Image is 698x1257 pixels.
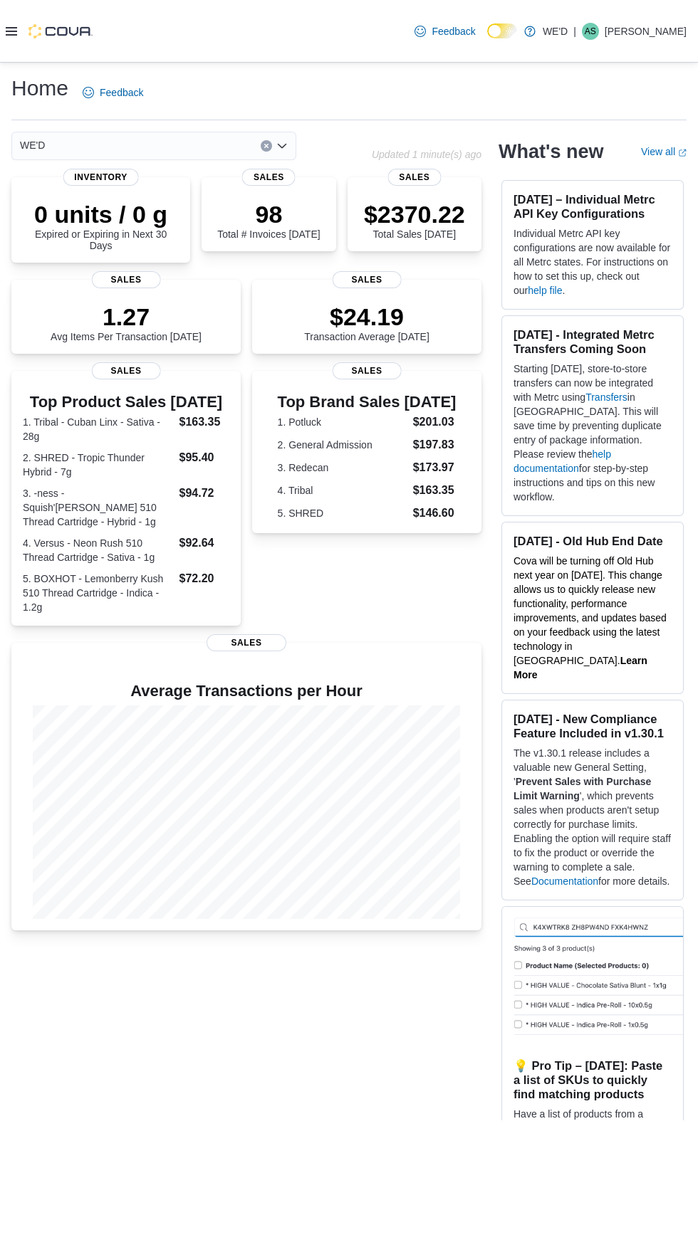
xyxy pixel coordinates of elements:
[278,506,407,520] dt: 5. SHRED
[585,391,627,403] a: Transfers
[543,23,568,40] p: WE'D
[100,85,143,100] span: Feedback
[413,414,457,431] dd: $201.03
[641,146,687,157] a: View allExternal link
[372,149,481,160] p: Updated 1 minute(s) ago
[573,23,576,40] p: |
[278,461,407,475] dt: 3. Redecan
[514,746,672,888] p: The v1.30.1 release includes a valuable new General Setting, ' ', which prevents sales when produ...
[413,459,457,476] dd: $173.97
[179,414,230,431] dd: $163.35
[261,140,272,152] button: Clear input
[582,23,599,40] div: Aleks Stam
[23,200,179,251] div: Expired or Expiring in Next 30 Days
[413,436,457,453] dd: $197.83
[63,169,139,186] span: Inventory
[179,485,230,502] dd: $94.72
[23,451,174,479] dt: 2. SHRED - Tropic Thunder Hybrid - 7g
[387,169,441,186] span: Sales
[276,140,288,152] button: Open list of options
[304,303,429,342] div: Transaction Average [DATE]
[92,271,161,288] span: Sales
[51,303,202,342] div: Avg Items Per Transaction [DATE]
[514,327,672,356] h3: [DATE] - Integrated Metrc Transfers Coming Soon
[278,483,407,498] dt: 4. Tribal
[179,570,230,587] dd: $72.20
[278,415,407,429] dt: 1. Potluck
[432,24,475,38] span: Feedback
[364,200,465,228] p: $2370.22
[514,362,672,504] p: Starting [DATE], store-to-store transfers can now be integrated with Metrc using in [GEOGRAPHIC_D...
[333,362,402,379] span: Sales
[514,712,672,740] h3: [DATE] - New Compliance Feature Included in v1.30.1
[278,394,457,411] h3: Top Brand Sales [DATE]
[514,192,672,221] h3: [DATE] – Individual Metrc API Key Configurations
[23,415,174,443] dt: 1. Tribal - Cuban Linx - Sativa - 28g
[28,24,93,38] img: Cova
[514,226,672,298] p: Individual Metrc API key configurations are now available for all Metrc states. For instructions ...
[514,1107,672,1249] p: Have a list of products from a report? Just paste the Catalog SKUs into any product search field ...
[23,683,470,700] h4: Average Transactions per Hour
[23,394,229,411] h3: Top Product Sales [DATE]
[20,137,45,154] span: WE'D
[531,875,598,887] a: Documentation
[278,438,407,452] dt: 2. General Admission
[514,448,611,474] a: help documentation
[217,200,320,240] div: Total # Invoices [DATE]
[413,505,457,522] dd: $146.60
[514,1058,672,1101] h3: 💡 Pro Tip – [DATE]: Paste a list of SKUs to quickly find matching products
[528,285,562,296] a: help file
[179,449,230,466] dd: $95.40
[499,140,603,163] h2: What's new
[413,482,457,499] dd: $163.35
[207,634,286,651] span: Sales
[23,536,174,564] dt: 4. Versus - Neon Rush 510 Thread Cartridge - Sativa - 1g
[487,38,488,39] span: Dark Mode
[514,776,651,801] strong: Prevent Sales with Purchase Limit Warning
[333,271,402,288] span: Sales
[487,23,517,38] input: Dark Mode
[217,200,320,228] p: 98
[92,362,161,379] span: Sales
[179,535,230,552] dd: $92.64
[605,23,687,40] p: [PERSON_NAME]
[51,303,202,331] p: 1.27
[364,200,465,240] div: Total Sales [DATE]
[514,555,667,666] span: Cova will be turning off Old Hub next year on [DATE]. This change allows us to quickly release ne...
[23,572,174,614] dt: 5. BOXHOT - Lemonberry Kush 510 Thread Cartridge - Indica - 1.2g
[11,74,68,102] h1: Home
[77,78,149,107] a: Feedback
[409,17,481,46] a: Feedback
[304,303,429,331] p: $24.19
[242,169,296,186] span: Sales
[23,200,179,228] p: 0 units / 0 g
[514,534,672,548] h3: [DATE] - Old Hub End Date
[23,486,174,529] dt: 3. -ness - Squish'[PERSON_NAME] 510 Thread Cartridge - Hybrid - 1g
[678,149,687,157] svg: External link
[585,23,596,40] span: AS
